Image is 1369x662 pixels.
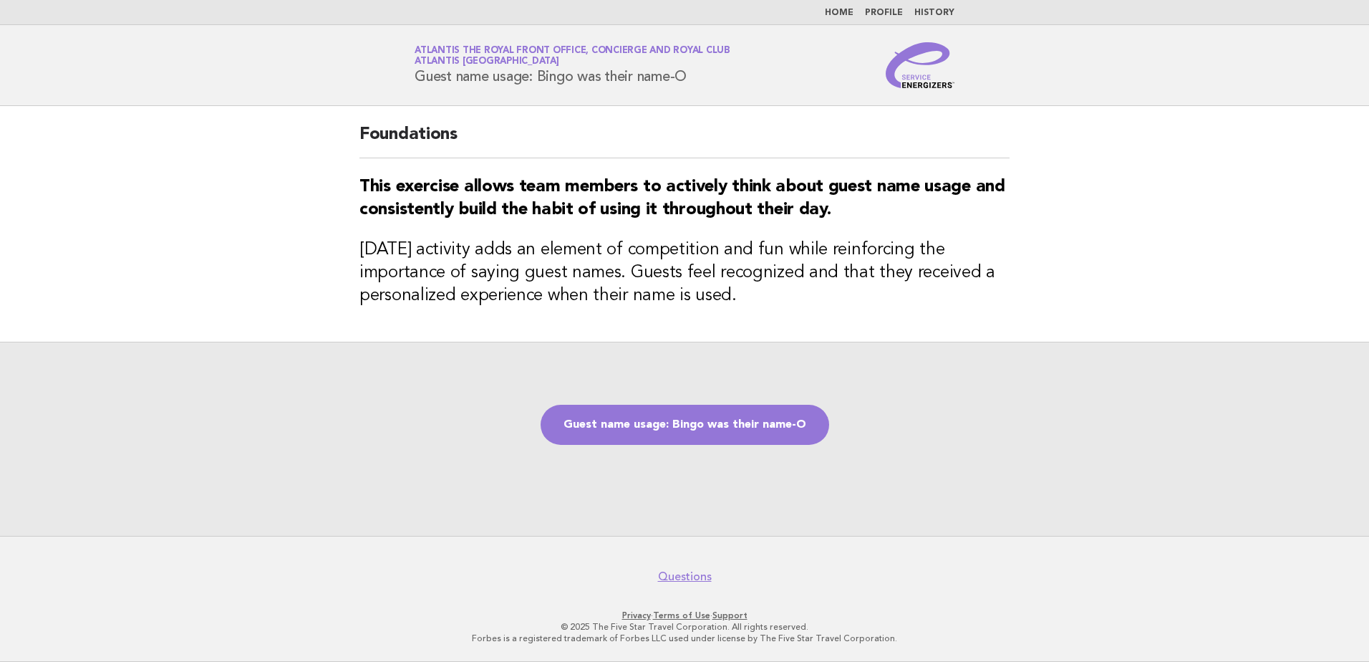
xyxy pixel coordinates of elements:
[712,610,748,620] a: Support
[541,405,829,445] a: Guest name usage: Bingo was their name-O
[886,42,954,88] img: Service Energizers
[415,57,559,67] span: Atlantis [GEOGRAPHIC_DATA]
[246,633,1123,644] p: Forbes is a registered trademark of Forbes LLC used under license by The Five Star Travel Corpora...
[914,9,954,17] a: History
[246,621,1123,633] p: © 2025 The Five Star Travel Corporation. All rights reserved.
[359,178,1005,219] strong: This exercise allows team members to actively think about guest name usage and consistently build...
[415,47,730,84] h1: Guest name usage: Bingo was their name-O
[653,610,710,620] a: Terms of Use
[415,46,730,66] a: Atlantis The Royal Front Office, Concierge and Royal ClubAtlantis [GEOGRAPHIC_DATA]
[622,610,651,620] a: Privacy
[359,239,1010,307] h3: [DATE] activity adds an element of competition and fun while reinforcing the importance of saying...
[658,570,712,584] a: Questions
[359,123,1010,158] h2: Foundations
[865,9,903,17] a: Profile
[246,610,1123,621] p: · ·
[825,9,853,17] a: Home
